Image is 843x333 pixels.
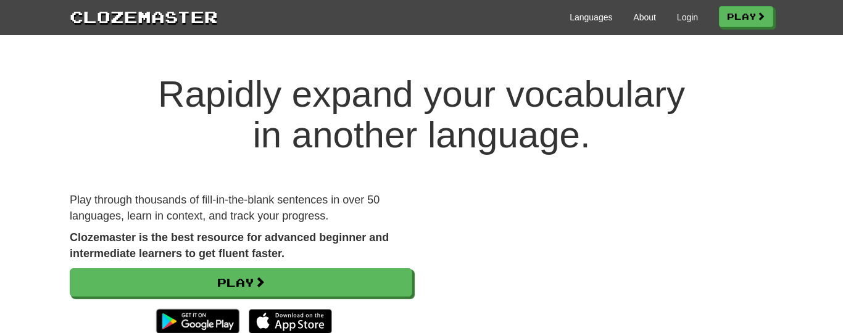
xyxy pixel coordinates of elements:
[70,268,412,297] a: Play
[677,11,698,23] a: Login
[70,231,389,260] strong: Clozemaster is the best resource for advanced beginner and intermediate learners to get fluent fa...
[70,5,218,28] a: Clozemaster
[70,192,412,224] p: Play through thousands of fill-in-the-blank sentences in over 50 languages, learn in context, and...
[633,11,656,23] a: About
[570,11,612,23] a: Languages
[719,6,773,27] a: Play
